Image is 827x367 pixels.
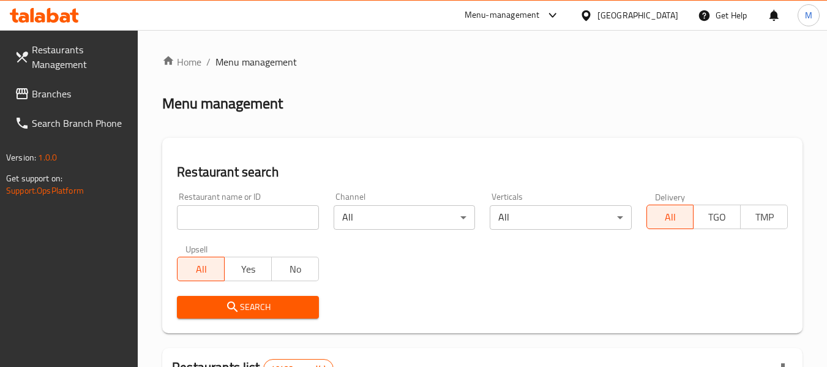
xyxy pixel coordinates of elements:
[740,205,788,229] button: TMP
[162,55,201,69] a: Home
[32,86,129,101] span: Branches
[177,205,318,230] input: Search for restaurant name or ID..
[5,79,138,108] a: Branches
[652,208,689,226] span: All
[230,260,267,278] span: Yes
[185,244,208,253] label: Upsell
[6,183,84,199] a: Support.OpsPlatform
[597,9,678,22] div: [GEOGRAPHIC_DATA]
[805,9,812,22] span: M
[38,149,57,165] span: 1.0.0
[646,205,694,229] button: All
[224,257,272,281] button: Yes
[162,94,283,113] h2: Menu management
[32,116,129,131] span: Search Branch Phone
[206,55,211,69] li: /
[182,260,220,278] span: All
[277,260,314,278] span: No
[177,163,788,181] h2: Restaurant search
[490,205,631,230] div: All
[162,55,803,69] nav: breadcrumb
[655,192,686,201] label: Delivery
[698,208,736,226] span: TGO
[6,149,36,165] span: Version:
[187,300,309,315] span: Search
[5,108,138,138] a: Search Branch Phone
[693,205,741,229] button: TGO
[177,257,225,281] button: All
[5,35,138,79] a: Restaurants Management
[177,296,318,319] button: Search
[271,257,319,281] button: No
[6,170,62,186] span: Get support on:
[215,55,297,69] span: Menu management
[334,205,475,230] div: All
[465,8,540,23] div: Menu-management
[746,208,783,226] span: TMP
[32,42,129,72] span: Restaurants Management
